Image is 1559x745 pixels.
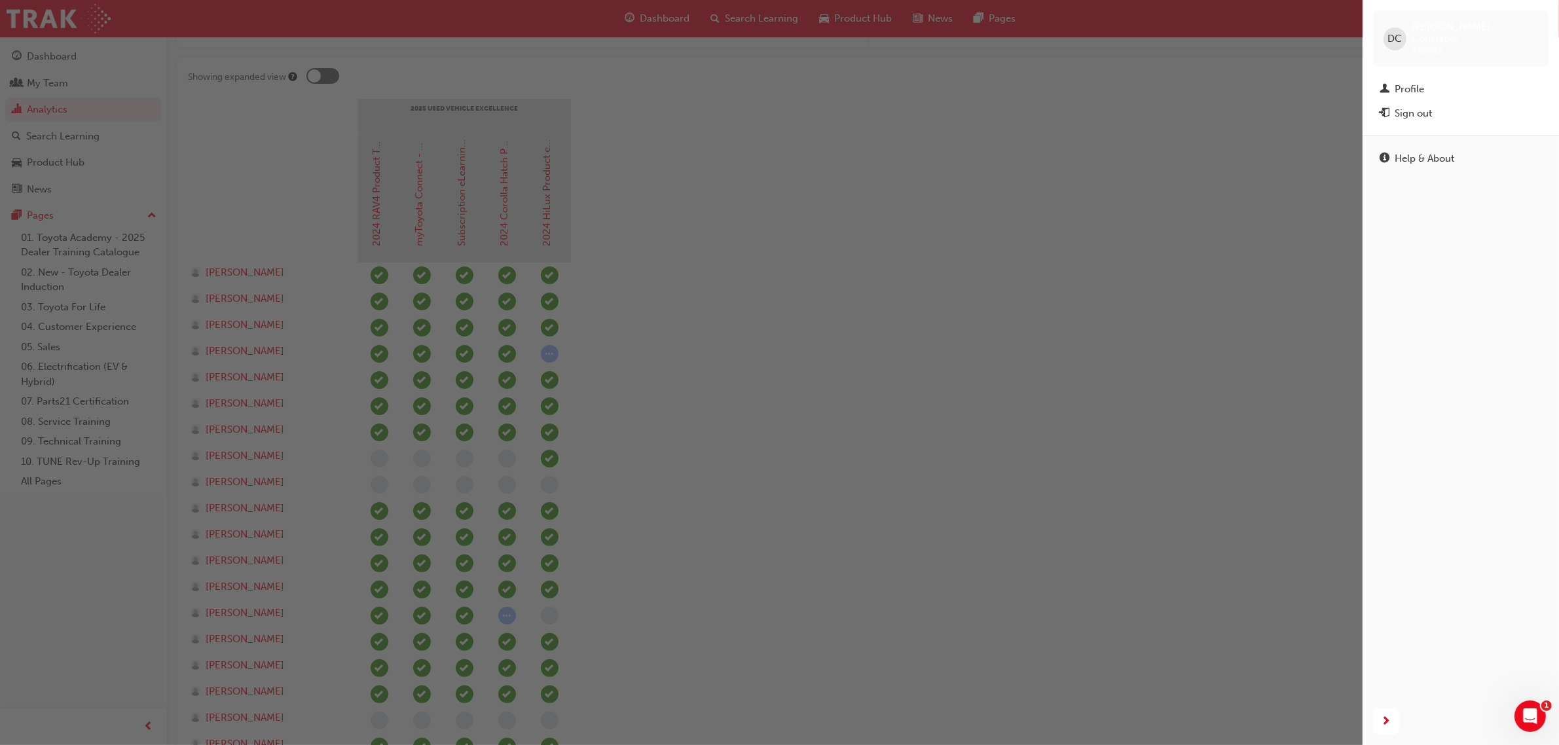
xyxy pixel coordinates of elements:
div: Help & About [1395,151,1454,166]
span: 1 [1541,700,1552,711]
a: Profile [1373,77,1549,101]
span: man-icon [1380,84,1389,96]
span: 569725 [1412,45,1442,56]
button: Sign out [1373,101,1549,126]
a: Help & About [1373,147,1549,171]
iframe: Intercom live chat [1514,700,1546,732]
span: next-icon [1382,714,1391,730]
span: info-icon [1380,153,1389,165]
span: DC [1387,31,1402,46]
div: Profile [1395,82,1424,97]
span: [PERSON_NAME] Constable [1412,21,1538,45]
span: exit-icon [1380,108,1389,120]
div: Sign out [1395,106,1432,121]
